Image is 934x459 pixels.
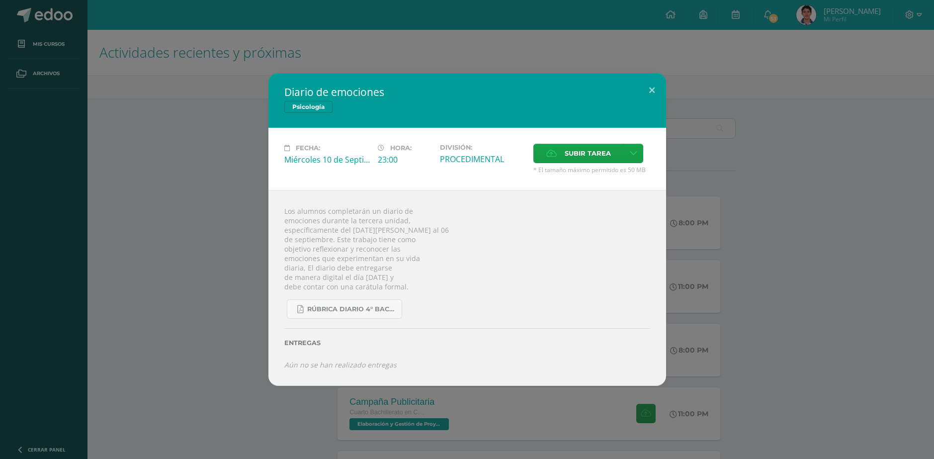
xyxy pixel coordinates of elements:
label: División: [440,144,525,151]
i: Aún no se han realizado entregas [284,360,397,369]
h2: Diario de emociones [284,85,650,99]
label: Entregas [284,339,650,347]
span: Psicología [284,101,333,113]
div: PROCEDIMENTAL [440,154,525,165]
span: Subir tarea [565,144,611,163]
span: RÚBRICA DIARIO 4° BACHI.pdf [307,305,397,313]
span: Fecha: [296,144,320,152]
a: RÚBRICA DIARIO 4° BACHI.pdf [287,299,402,319]
div: Los alumnos completarán un diario de emociones durante la tercera unidad, específicamente del [DA... [268,190,666,385]
div: Miércoles 10 de Septiembre [284,154,370,165]
div: 23:00 [378,154,432,165]
button: Close (Esc) [638,73,666,107]
span: * El tamaño máximo permitido es 50 MB [533,166,650,174]
span: Hora: [390,144,412,152]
